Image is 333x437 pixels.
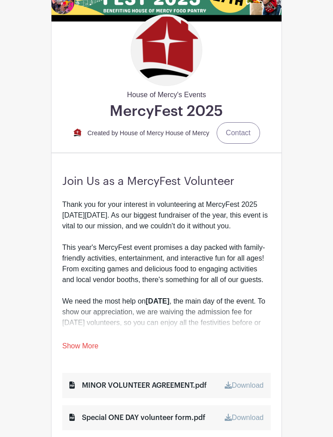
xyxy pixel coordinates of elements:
[127,86,206,101] span: House of Mercy's Events
[225,414,264,422] a: Download
[69,413,205,424] div: Special ONE DAY volunteer form.pdf
[133,17,200,84] img: PNG-logo-house-only.png
[146,298,170,305] strong: [DATE]
[62,296,271,339] div: We need the most help on , the main day of the event. To show our appreciation, we are waiving th...
[73,129,82,138] img: PNG-logo-house-only.png
[225,382,264,390] a: Download
[62,200,271,296] div: Thank you for your interest in volunteering at MercyFest 2025 [DATE][DATE]. As our biggest fundra...
[69,381,207,391] div: MINOR VOLUNTEER AGREEMENT.pdf
[87,130,209,137] small: Created by House of Mercy House of Mercy
[217,123,260,144] a: Contact
[62,175,271,189] h3: Join Us as a MercyFest Volunteer
[110,103,223,121] h1: MercyFest 2025
[62,343,98,354] a: Show More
